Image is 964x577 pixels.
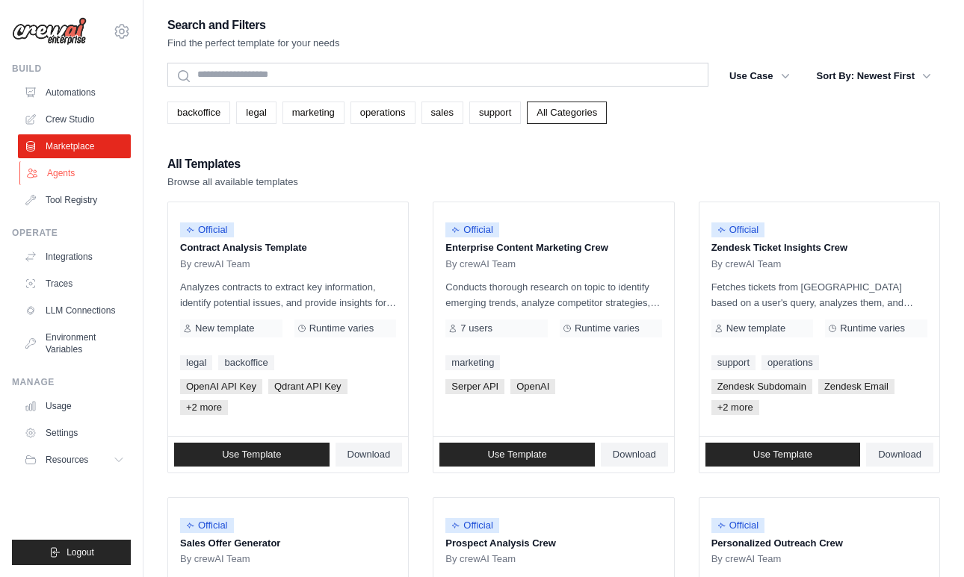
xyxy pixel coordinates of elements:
[445,279,661,311] p: Conducts thorough research on topic to identify emerging trends, analyze competitor strategies, a...
[180,536,396,551] p: Sales Offer Generator
[527,102,607,124] a: All Categories
[711,553,782,565] span: By crewAI Team
[18,134,131,158] a: Marketplace
[46,454,88,466] span: Resources
[12,227,131,239] div: Operate
[309,322,374,334] span: Runtime varies
[18,325,131,361] a: Environment Variables
[12,63,131,75] div: Build
[218,355,274,370] a: backoffice
[808,63,940,90] button: Sort By: Newest First
[711,518,765,533] span: Official
[336,443,403,467] a: Download
[18,299,131,322] a: LLM Connections
[180,258,250,270] span: By crewAI Team
[18,448,131,472] button: Resources
[711,400,759,415] span: +2 more
[445,258,516,270] span: By crewAI Team
[487,449,546,461] span: Use Template
[180,240,396,255] p: Contract Analysis Template
[167,175,298,190] p: Browse all available templates
[19,161,132,185] a: Agents
[167,102,230,124] a: backoffice
[601,443,668,467] a: Download
[282,102,344,124] a: marketing
[180,355,212,370] a: legal
[445,536,661,551] p: Prospect Analysis Crew
[12,376,131,388] div: Manage
[445,379,504,394] span: Serper API
[180,279,396,311] p: Analyzes contracts to extract key information, identify potential issues, and provide insights fo...
[761,355,819,370] a: operations
[180,222,234,237] span: Official
[510,379,555,394] span: OpenAI
[67,546,94,558] span: Logout
[18,272,131,296] a: Traces
[18,421,131,445] a: Settings
[818,379,895,394] span: Zendesk Email
[711,240,927,255] p: Zendesk Ticket Insights Crew
[445,222,499,237] span: Official
[711,536,927,551] p: Personalized Outreach Crew
[445,518,499,533] span: Official
[18,107,131,131] a: Crew Studio
[350,102,415,124] a: operations
[222,449,281,461] span: Use Template
[180,553,250,565] span: By crewAI Team
[711,355,756,370] a: support
[18,81,131,105] a: Automations
[460,322,492,334] span: 7 users
[726,322,785,334] span: New template
[180,379,262,394] span: OpenAI API Key
[445,355,500,370] a: marketing
[613,449,656,461] span: Download
[167,36,340,51] p: Find the perfect template for your needs
[439,443,595,467] a: Use Template
[711,379,812,394] span: Zendesk Subdomain
[421,102,463,124] a: sales
[469,102,521,124] a: support
[236,102,276,124] a: legal
[18,188,131,212] a: Tool Registry
[720,63,799,90] button: Use Case
[268,379,347,394] span: Qdrant API Key
[840,322,905,334] span: Runtime varies
[575,322,640,334] span: Runtime varies
[445,240,661,255] p: Enterprise Content Marketing Crew
[445,553,516,565] span: By crewAI Team
[167,154,298,175] h2: All Templates
[180,400,228,415] span: +2 more
[12,540,131,565] button: Logout
[167,15,340,36] h2: Search and Filters
[711,222,765,237] span: Official
[195,322,254,334] span: New template
[347,449,391,461] span: Download
[711,258,782,270] span: By crewAI Team
[12,17,87,46] img: Logo
[18,394,131,418] a: Usage
[878,449,921,461] span: Download
[174,443,330,467] a: Use Template
[866,443,933,467] a: Download
[705,443,861,467] a: Use Template
[711,279,927,311] p: Fetches tickets from [GEOGRAPHIC_DATA] based on a user's query, analyzes them, and generates a su...
[753,449,812,461] span: Use Template
[18,245,131,269] a: Integrations
[180,518,234,533] span: Official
